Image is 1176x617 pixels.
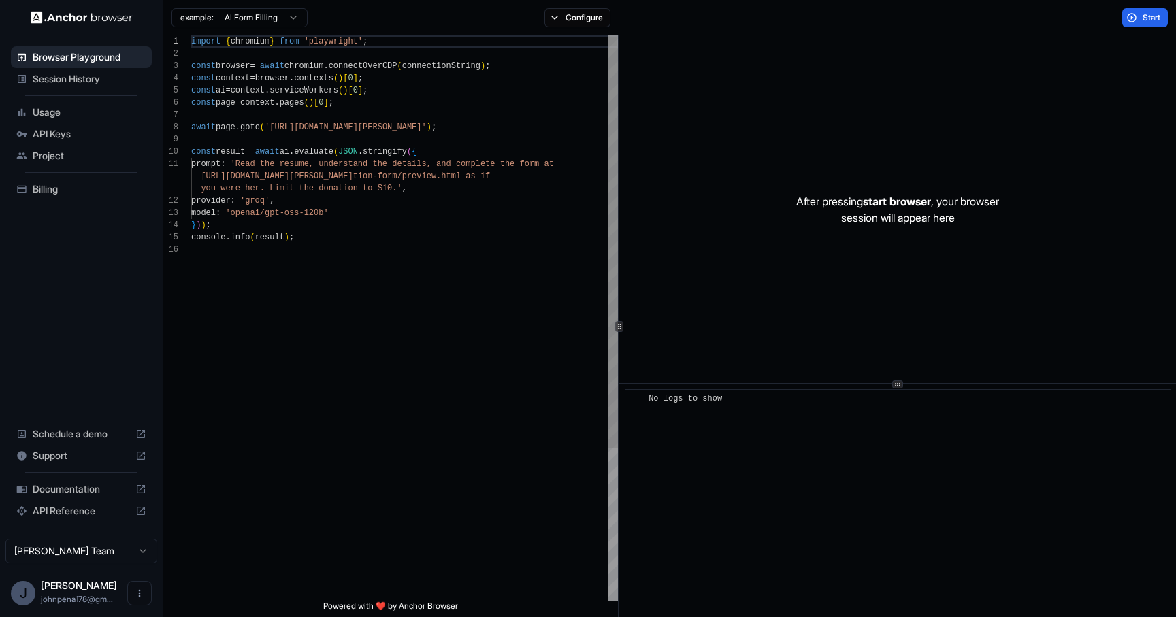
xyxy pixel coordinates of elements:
div: Project [11,145,152,167]
span: , [402,184,407,193]
span: ] [353,73,358,83]
span: const [191,61,216,71]
div: 5 [163,84,178,97]
div: 1 [163,35,178,48]
span: API Keys [33,127,146,141]
span: JSON [338,147,358,156]
span: lete the form at [476,159,554,169]
span: ​ [632,392,638,405]
div: 2 [163,48,178,60]
span: const [191,73,216,83]
div: Browser Playground [11,46,152,68]
span: stringify [363,147,407,156]
span: serviceWorkers [269,86,338,95]
span: console [191,233,225,242]
span: . [358,147,363,156]
span: 0 [348,73,353,83]
span: Support [33,449,130,463]
span: ; [431,122,436,132]
span: browser [255,73,289,83]
div: Billing [11,178,152,200]
span: example: [180,12,214,23]
div: 9 [163,133,178,146]
div: J [11,581,35,605]
span: ( [304,98,309,107]
div: Schedule a demo [11,423,152,445]
span: 'Read the resume, understand the details, and comp [231,159,476,169]
span: ( [338,86,343,95]
span: : [216,208,220,218]
div: Support [11,445,152,467]
span: 0 [318,98,323,107]
span: . [235,122,240,132]
span: ai [216,86,225,95]
div: 14 [163,219,178,231]
span: provider [191,196,231,205]
span: ; [206,220,211,230]
button: Configure [544,8,610,27]
span: const [191,147,216,156]
span: } [269,37,274,46]
span: [ [314,98,318,107]
span: { [412,147,416,156]
img: Anchor Logo [31,11,133,24]
span: tion-form/preview.html as if [353,171,491,181]
span: you were her. Limit the donation to $10.' [201,184,402,193]
span: ( [250,233,255,242]
span: , [269,196,274,205]
span: API Reference [33,504,130,518]
span: pages [280,98,304,107]
span: = [225,86,230,95]
span: ) [427,122,431,132]
div: Session History [11,68,152,90]
span: . [225,233,230,242]
span: browser [216,61,250,71]
span: ai [280,147,289,156]
span: Documentation [33,482,130,496]
div: 13 [163,207,178,219]
span: 'playwright' [304,37,363,46]
span: ] [358,86,363,95]
span: [ [348,86,353,95]
span: const [191,98,216,107]
span: page [216,98,235,107]
span: : [231,196,235,205]
p: After pressing , your browser session will appear here [796,193,999,226]
button: Start [1122,8,1168,27]
span: page [216,122,235,132]
span: context [216,73,250,83]
span: result [255,233,284,242]
span: ( [333,147,338,156]
span: ; [329,98,333,107]
span: Session History [33,72,146,86]
span: ) [309,98,314,107]
span: 0 [353,86,358,95]
span: '[URL][DOMAIN_NAME][PERSON_NAME]' [265,122,427,132]
span: { [225,37,230,46]
div: Usage [11,101,152,123]
span: Billing [33,182,146,196]
span: await [255,147,280,156]
span: [URL][DOMAIN_NAME][PERSON_NAME] [201,171,353,181]
span: Powered with ❤️ by Anchor Browser [323,601,458,617]
span: context [231,86,265,95]
span: . [289,147,294,156]
span: ( [407,147,412,156]
span: ] [323,98,328,107]
span: ) [338,73,343,83]
span: chromium [284,61,324,71]
span: 'groq' [240,196,269,205]
span: ( [260,122,265,132]
span: ; [358,73,363,83]
span: ) [284,233,289,242]
span: = [245,147,250,156]
span: Schedule a demo [33,427,130,441]
span: goto [240,122,260,132]
span: Project [33,149,146,163]
span: = [235,98,240,107]
span: info [231,233,250,242]
div: Documentation [11,478,152,500]
span: johnpena178@gmail.com [41,594,113,604]
span: . [323,61,328,71]
div: 10 [163,146,178,158]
